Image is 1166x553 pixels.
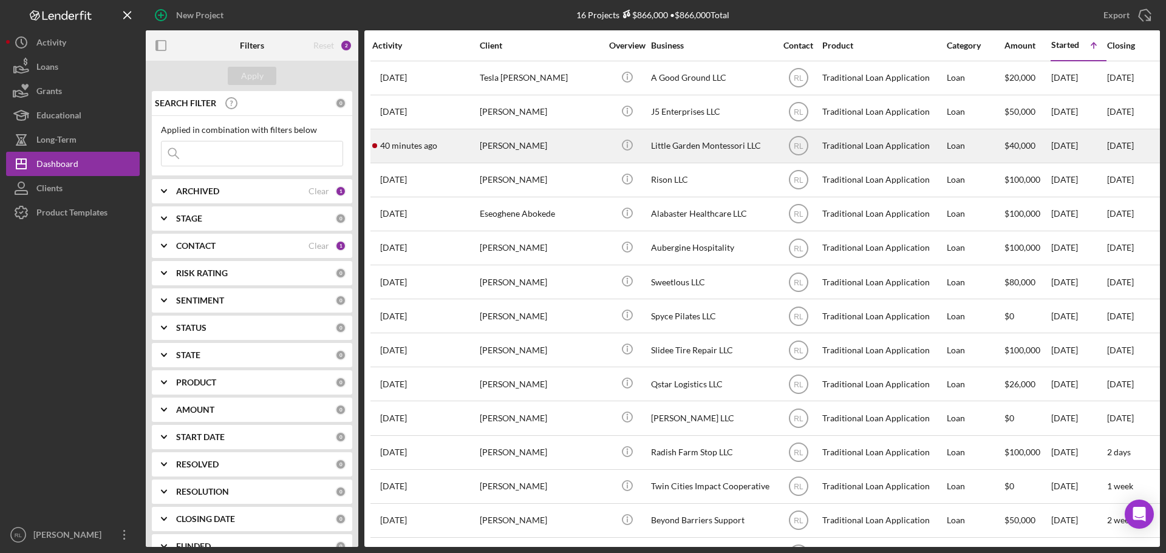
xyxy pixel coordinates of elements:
[335,486,346,497] div: 0
[146,3,236,27] button: New Project
[822,504,944,537] div: Traditional Loan Application
[822,96,944,128] div: Traditional Loan Application
[335,459,346,470] div: 0
[36,152,78,179] div: Dashboard
[822,198,944,230] div: Traditional Loan Application
[822,164,944,196] div: Traditional Loan Application
[1051,334,1106,366] div: [DATE]
[480,504,601,537] div: [PERSON_NAME]
[1004,515,1035,525] span: $50,000
[947,300,1003,332] div: Loan
[822,334,944,366] div: Traditional Loan Application
[794,483,803,491] text: RL
[36,103,81,131] div: Educational
[380,209,407,219] time: 2025-06-26 07:27
[1051,300,1106,332] div: [DATE]
[480,300,601,332] div: [PERSON_NAME]
[1004,277,1035,287] span: $80,000
[947,504,1003,537] div: Loan
[619,10,668,20] div: $866,000
[15,532,22,538] text: RL
[947,334,1003,366] div: Loan
[651,504,772,537] div: Beyond Barriers Support
[794,415,803,423] text: RL
[6,127,140,152] button: Long-Term
[6,55,140,79] a: Loans
[822,470,944,503] div: Traditional Loan Application
[176,514,235,524] b: CLOSING DATE
[822,62,944,94] div: Traditional Loan Application
[1107,242,1134,253] time: [DATE]
[335,240,346,251] div: 1
[1051,62,1106,94] div: [DATE]
[335,98,346,109] div: 0
[380,481,407,491] time: 2025-08-20 16:25
[380,515,407,525] time: 2025-08-18 23:36
[576,10,729,20] div: 16 Projects • $866,000 Total
[822,300,944,332] div: Traditional Loan Application
[1051,470,1106,503] div: [DATE]
[335,404,346,415] div: 0
[651,232,772,264] div: Aubergine Hospitality
[822,402,944,434] div: Traditional Loan Application
[480,368,601,400] div: [PERSON_NAME]
[794,176,803,185] text: RL
[1107,208,1134,219] time: [DATE]
[794,74,803,83] text: RL
[335,213,346,224] div: 0
[6,523,140,547] button: RL[PERSON_NAME]
[480,41,601,50] div: Client
[651,300,772,332] div: Spyce Pilates LLC
[822,436,944,469] div: Traditional Loan Application
[1107,72,1134,83] time: [DATE]
[335,432,346,443] div: 0
[1004,413,1014,423] span: $0
[36,176,63,203] div: Clients
[1051,402,1106,434] div: [DATE]
[947,402,1003,434] div: Loan
[30,523,109,550] div: [PERSON_NAME]
[1051,198,1106,230] div: [DATE]
[380,413,407,423] time: 2025-07-23 00:01
[480,96,601,128] div: [PERSON_NAME]
[1004,345,1040,355] span: $100,000
[6,152,140,176] button: Dashboard
[651,368,772,400] div: Qstar Logistics LLC
[335,350,346,361] div: 0
[822,130,944,162] div: Traditional Loan Application
[1004,140,1035,151] span: $40,000
[36,55,58,82] div: Loans
[6,79,140,103] a: Grants
[1107,277,1134,287] time: [DATE]
[651,96,772,128] div: J5 Enterprises LLC
[794,244,803,253] text: RL
[794,142,803,151] text: RL
[794,278,803,287] text: RL
[176,350,200,360] b: STATE
[176,541,211,551] b: FUNDED
[651,402,772,434] div: [PERSON_NAME] LLC
[6,30,140,55] a: Activity
[947,41,1003,50] div: Category
[480,436,601,469] div: [PERSON_NAME]
[480,130,601,162] div: [PERSON_NAME]
[6,176,140,200] button: Clients
[380,379,407,389] time: 2025-08-07 16:22
[380,447,407,457] time: 2025-08-27 13:50
[1107,345,1134,355] time: [DATE]
[372,41,479,50] div: Activity
[335,541,346,552] div: 0
[1004,379,1035,389] span: $26,000
[309,186,329,196] div: Clear
[822,266,944,298] div: Traditional Loan Application
[794,346,803,355] text: RL
[335,514,346,524] div: 0
[36,79,62,106] div: Grants
[176,268,228,278] b: RISK RATING
[1051,504,1106,537] div: [DATE]
[380,277,407,287] time: 2025-07-11 19:06
[309,241,329,251] div: Clear
[480,470,601,503] div: [PERSON_NAME]
[313,41,334,50] div: Reset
